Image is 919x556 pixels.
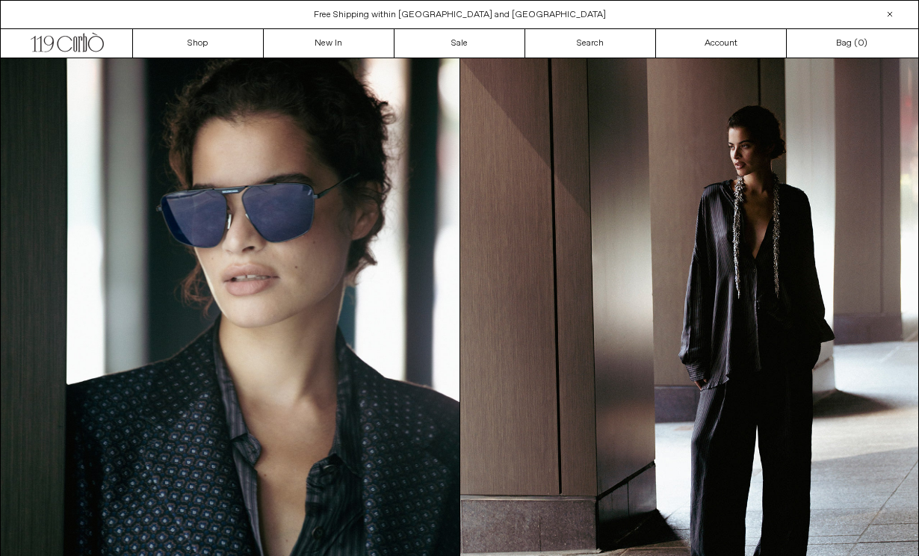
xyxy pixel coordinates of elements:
a: New In [264,29,394,58]
a: Shop [133,29,264,58]
a: Sale [394,29,525,58]
span: ) [858,37,867,50]
a: Account [656,29,787,58]
a: Free Shipping within [GEOGRAPHIC_DATA] and [GEOGRAPHIC_DATA] [314,9,606,21]
a: Bag () [787,29,918,58]
a: Search [525,29,656,58]
span: 0 [858,37,864,49]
